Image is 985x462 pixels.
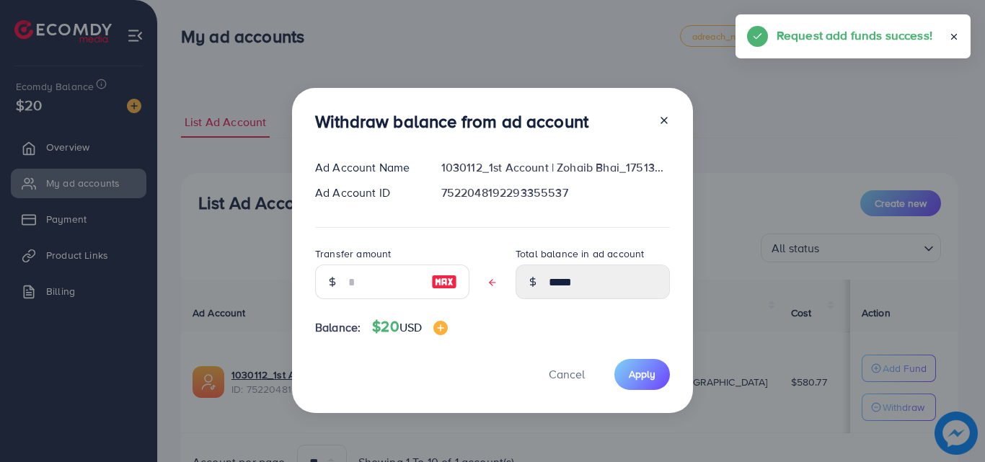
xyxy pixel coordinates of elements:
[315,319,361,336] span: Balance:
[549,366,585,382] span: Cancel
[399,319,422,335] span: USD
[431,273,457,290] img: image
[304,185,430,201] div: Ad Account ID
[777,26,932,45] h5: Request add funds success!
[531,359,603,390] button: Cancel
[315,111,588,132] h3: Withdraw balance from ad account
[430,185,681,201] div: 7522048192293355537
[614,359,670,390] button: Apply
[304,159,430,176] div: Ad Account Name
[430,159,681,176] div: 1030112_1st Account | Zohaib Bhai_1751363330022
[516,246,644,261] label: Total balance in ad account
[629,367,655,381] span: Apply
[372,318,448,336] h4: $20
[315,246,391,261] label: Transfer amount
[433,321,448,335] img: image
